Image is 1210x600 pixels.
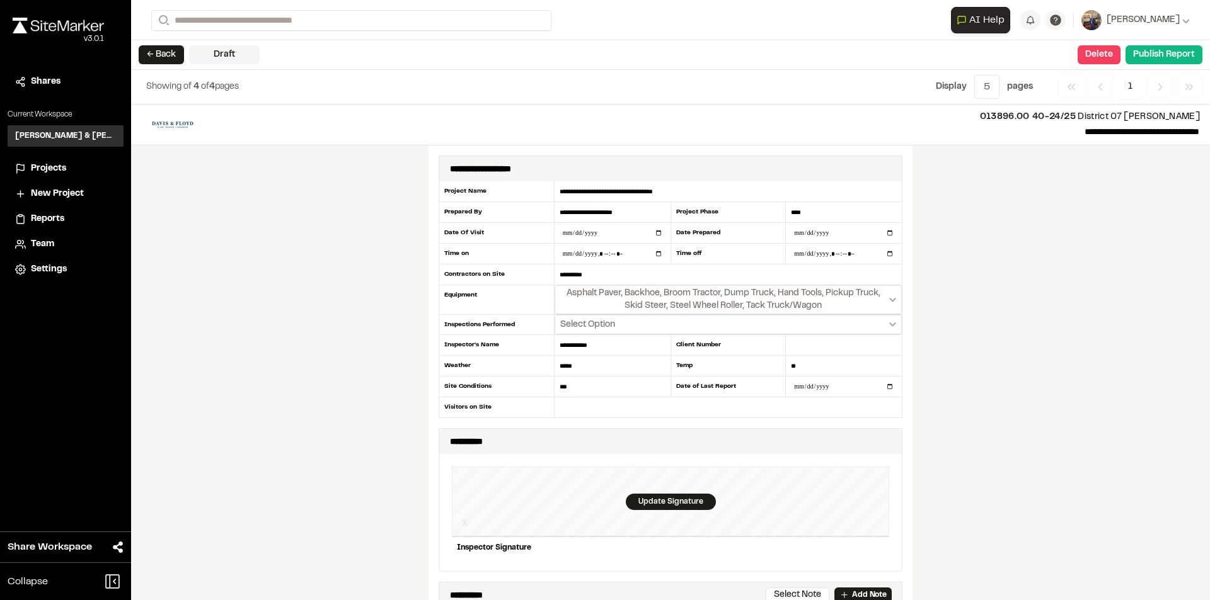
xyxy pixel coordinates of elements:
[8,540,92,555] span: Share Workspace
[15,212,116,226] a: Reports
[151,10,174,31] button: Search
[560,319,615,331] span: Select Option
[214,110,1200,124] p: District 07 [PERSON_NAME]
[974,75,1000,99] button: 5
[13,33,104,45] div: Oh geez...please don't...
[15,187,116,201] a: New Project
[15,237,116,251] a: Team
[1007,80,1033,94] p: page s
[189,45,260,64] div: Draft
[141,115,204,135] img: file
[31,162,66,176] span: Projects
[1126,45,1202,64] button: Publish Report
[31,75,60,89] span: Shares
[439,356,555,376] div: Weather
[146,80,239,94] p: of pages
[439,244,555,264] div: Time on
[439,285,555,315] div: Equipment
[671,202,786,223] div: Project Phase
[1119,75,1142,99] span: 1
[193,83,199,91] span: 4
[555,285,902,314] button: Select date range
[1081,10,1102,30] img: User
[439,264,555,285] div: Contractors on Site
[439,335,555,356] div: Inspector's Name
[671,223,786,244] div: Date Prepared
[555,315,902,334] button: Select date range
[439,202,555,223] div: Prepared By
[209,83,215,91] span: 4
[951,7,1015,33] div: Open AI Assistant
[1081,10,1190,30] button: [PERSON_NAME]
[31,263,67,276] span: Settings
[1058,75,1202,99] nav: Navigation
[15,162,116,176] a: Projects
[439,315,555,335] div: Inspections Performed
[31,237,54,251] span: Team
[8,574,48,589] span: Collapse
[439,223,555,244] div: Date Of Visit
[13,18,104,33] img: rebrand.png
[671,356,786,376] div: Temp
[31,187,84,201] span: New Project
[936,80,967,94] p: Display
[439,376,555,397] div: Site Conditions
[1078,45,1121,64] button: Delete
[15,263,116,276] a: Settings
[969,13,1005,28] span: AI Help
[671,376,786,397] div: Date of Last Report
[671,244,786,264] div: Time off
[980,113,1076,121] span: 013896.00 40-24/25
[146,83,193,91] span: Showing of
[31,212,64,226] span: Reports
[15,130,116,142] h3: [PERSON_NAME] & [PERSON_NAME] Inc.
[452,537,889,558] div: Inspector Signature
[951,7,1010,33] button: Open AI Assistant
[560,287,887,312] span: Asphalt Paver, Backhoe, Broom Tractor, Dump Truck, Hand Tools, Pickup Truck, Skid Steer, Steel Wh...
[1107,13,1180,27] span: [PERSON_NAME]
[15,75,116,89] a: Shares
[139,45,184,64] button: ← Back
[626,494,716,510] div: Update Signature
[439,181,555,202] div: Project Name
[671,335,786,356] div: Client Number
[439,397,555,417] div: Visitors on Site
[8,109,124,120] p: Current Workspace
